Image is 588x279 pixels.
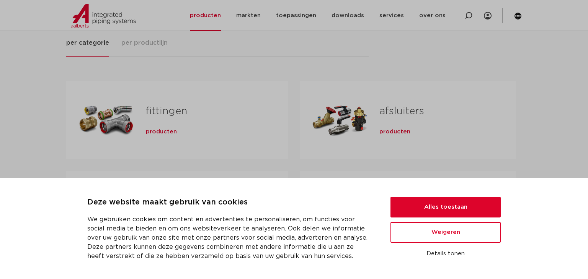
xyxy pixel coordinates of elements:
[87,215,372,261] p: We gebruiken cookies om content en advertenties te personaliseren, om functies voor social media ...
[146,106,187,116] a: fittingen
[390,222,501,243] button: Weigeren
[87,196,372,209] p: Deze website maakt gebruik van cookies
[379,128,410,136] a: producten
[121,38,168,47] span: per productlijn
[146,128,177,136] a: producten
[379,106,424,116] a: afsluiters
[390,247,501,260] button: Details tonen
[390,197,501,217] button: Alles toestaan
[66,38,109,47] span: per categorie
